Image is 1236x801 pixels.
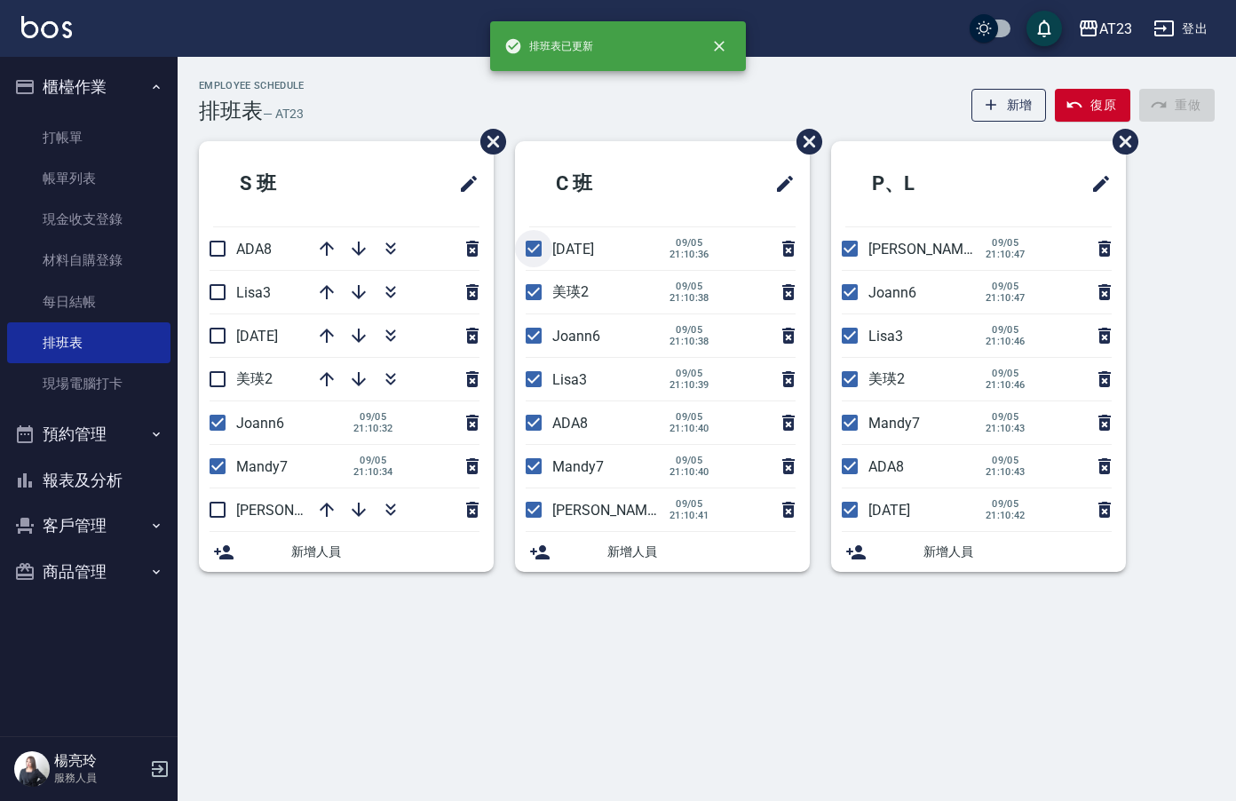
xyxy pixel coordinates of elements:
span: 09/05 [986,411,1026,423]
span: 刪除班表 [783,115,825,168]
span: 21:10:40 [669,423,709,434]
span: 21:10:38 [669,336,709,347]
div: 新增人員 [831,532,1126,572]
button: save [1026,11,1062,46]
span: Lisa3 [236,284,271,301]
span: Lisa3 [552,371,587,388]
span: Mandy7 [868,415,920,432]
span: Joann6 [236,415,284,432]
span: 21:10:36 [669,249,709,260]
h3: 排班表 [199,99,263,123]
button: 商品管理 [7,549,170,595]
a: 打帳單 [7,117,170,158]
h5: 楊亮玲 [54,752,145,770]
span: 刪除班表 [1099,115,1141,168]
span: 修改班表的標題 [764,163,796,205]
button: 報表及分析 [7,457,170,504]
div: 新增人員 [515,532,810,572]
p: 服務人員 [54,770,145,786]
span: 修改班表的標題 [448,163,479,205]
h2: S 班 [213,152,375,216]
span: ADA8 [868,458,904,475]
a: 排班表 [7,322,170,363]
button: 客戶管理 [7,503,170,549]
h6: — AT23 [263,105,304,123]
h2: C 班 [529,152,691,216]
button: 登出 [1146,12,1215,45]
button: close [700,27,739,66]
span: Lisa3 [868,328,903,345]
span: 美瑛2 [236,370,273,387]
span: 21:10:38 [669,292,709,304]
span: 新增人員 [607,543,796,561]
span: 21:10:47 [986,249,1026,260]
span: 09/05 [669,237,709,249]
span: Mandy7 [236,458,288,475]
a: 每日結帳 [7,282,170,322]
span: 新增人員 [923,543,1112,561]
div: AT23 [1099,18,1132,40]
span: 09/05 [986,498,1026,510]
span: Joann6 [552,328,600,345]
span: [PERSON_NAME]19 [868,241,991,258]
span: [DATE] [868,502,910,519]
span: ADA8 [552,415,588,432]
span: 21:10:43 [986,466,1026,478]
span: 21:10:42 [986,510,1026,521]
span: 21:10:43 [986,423,1026,434]
span: 09/05 [669,281,709,292]
a: 材料自購登錄 [7,240,170,281]
span: [PERSON_NAME]19 [236,502,359,519]
button: 復原 [1055,89,1130,122]
span: 修改班表的標題 [1080,163,1112,205]
span: 09/05 [986,324,1026,336]
button: 新增 [971,89,1047,122]
span: 09/05 [669,455,709,466]
span: 09/05 [353,411,393,423]
span: 21:10:46 [986,336,1026,347]
button: 櫃檯作業 [7,64,170,110]
span: 刪除班表 [467,115,509,168]
span: ADA8 [236,241,272,258]
span: 21:10:39 [669,379,709,391]
span: Mandy7 [552,458,604,475]
img: Person [14,751,50,787]
span: 21:10:41 [669,510,709,521]
span: [PERSON_NAME]19 [552,502,675,519]
a: 現金收支登錄 [7,199,170,240]
span: 21:10:40 [669,466,709,478]
h2: Employee Schedule [199,80,305,91]
span: 21:10:46 [986,379,1026,391]
span: [DATE] [236,328,278,345]
button: AT23 [1071,11,1139,47]
span: 21:10:47 [986,292,1026,304]
span: 09/05 [669,368,709,379]
span: 09/05 [353,455,393,466]
h2: P、L [845,152,1010,216]
button: 預約管理 [7,411,170,457]
span: 09/05 [669,324,709,336]
span: 09/05 [986,455,1026,466]
img: Logo [21,16,72,38]
span: 21:10:32 [353,423,393,434]
span: 排班表已更新 [504,37,593,55]
span: 09/05 [669,498,709,510]
span: Joann6 [868,284,916,301]
span: [DATE] [552,241,594,258]
a: 現場電腦打卡 [7,363,170,404]
span: 美瑛2 [552,283,589,300]
div: 新增人員 [199,532,494,572]
span: 新增人員 [291,543,479,561]
a: 帳單列表 [7,158,170,199]
span: 09/05 [986,237,1026,249]
span: 美瑛2 [868,370,905,387]
span: 09/05 [986,368,1026,379]
span: 09/05 [669,411,709,423]
span: 09/05 [986,281,1026,292]
span: 21:10:34 [353,466,393,478]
